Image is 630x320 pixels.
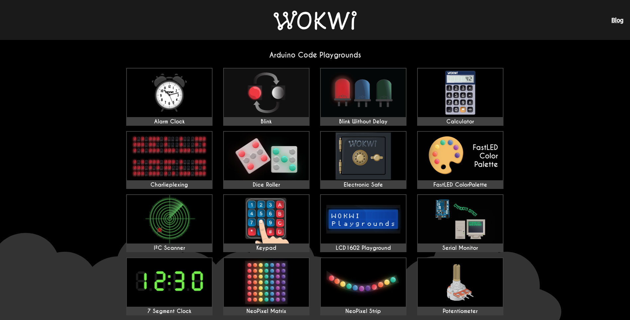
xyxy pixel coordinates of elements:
[121,51,509,60] h2: Arduino Code Playgrounds
[224,258,309,307] img: NeoPixel Matrix
[224,245,309,251] div: Keypad
[321,118,406,125] div: Blink Without Delay
[223,68,310,126] a: Blink
[127,258,212,307] img: 7 Segment Clock
[224,308,309,315] div: NeoPixel Matrix
[418,132,503,180] img: FastLED ColorPalette
[127,132,212,180] img: Charlieplexing
[418,195,503,243] img: Serial Monitor
[321,258,406,307] img: NeoPixel Strip
[418,258,503,307] img: Potentiometer
[127,182,212,188] div: Charlieplexing
[321,245,406,251] div: LCD1602 Playground
[127,308,212,315] div: 7 Segment Clock
[320,257,406,315] a: NeoPixel Strip
[223,194,310,252] a: Keypad
[611,17,623,24] a: Blog
[320,131,406,189] a: Electronic Safe
[418,308,503,315] div: Potentiometer
[224,69,309,117] img: Blink
[418,69,503,117] img: Calculator
[321,195,406,243] img: LCD1602 Playground
[417,194,503,252] a: Serial Monitor
[320,68,406,126] a: Blink Without Delay
[418,245,503,251] div: Serial Monitor
[417,68,503,126] a: Calculator
[320,194,406,252] a: LCD1602 Playground
[321,308,406,315] div: NeoPixel Strip
[127,195,212,243] img: I²C Scanner
[223,131,310,189] a: Dice Roller
[224,118,309,125] div: Blink
[418,118,503,125] div: Calculator
[321,69,406,117] img: Blink Without Delay
[126,257,213,315] a: 7 Segment Clock
[127,69,212,117] img: Alarm Clock
[127,118,212,125] div: Alarm Clock
[321,182,406,188] div: Electronic Safe
[224,182,309,188] div: Dice Roller
[224,132,309,180] img: Dice Roller
[126,131,213,189] a: Charlieplexing
[418,182,503,188] div: FastLED ColorPalette
[127,245,212,251] div: I²C Scanner
[223,257,310,315] a: NeoPixel Matrix
[321,132,406,180] img: Electronic Safe
[126,68,213,126] a: Alarm Clock
[274,11,357,30] img: Wokwi
[224,195,309,243] img: Keypad
[417,257,503,315] a: Potentiometer
[417,131,503,189] a: FastLED ColorPalette
[126,194,213,252] a: I²C Scanner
